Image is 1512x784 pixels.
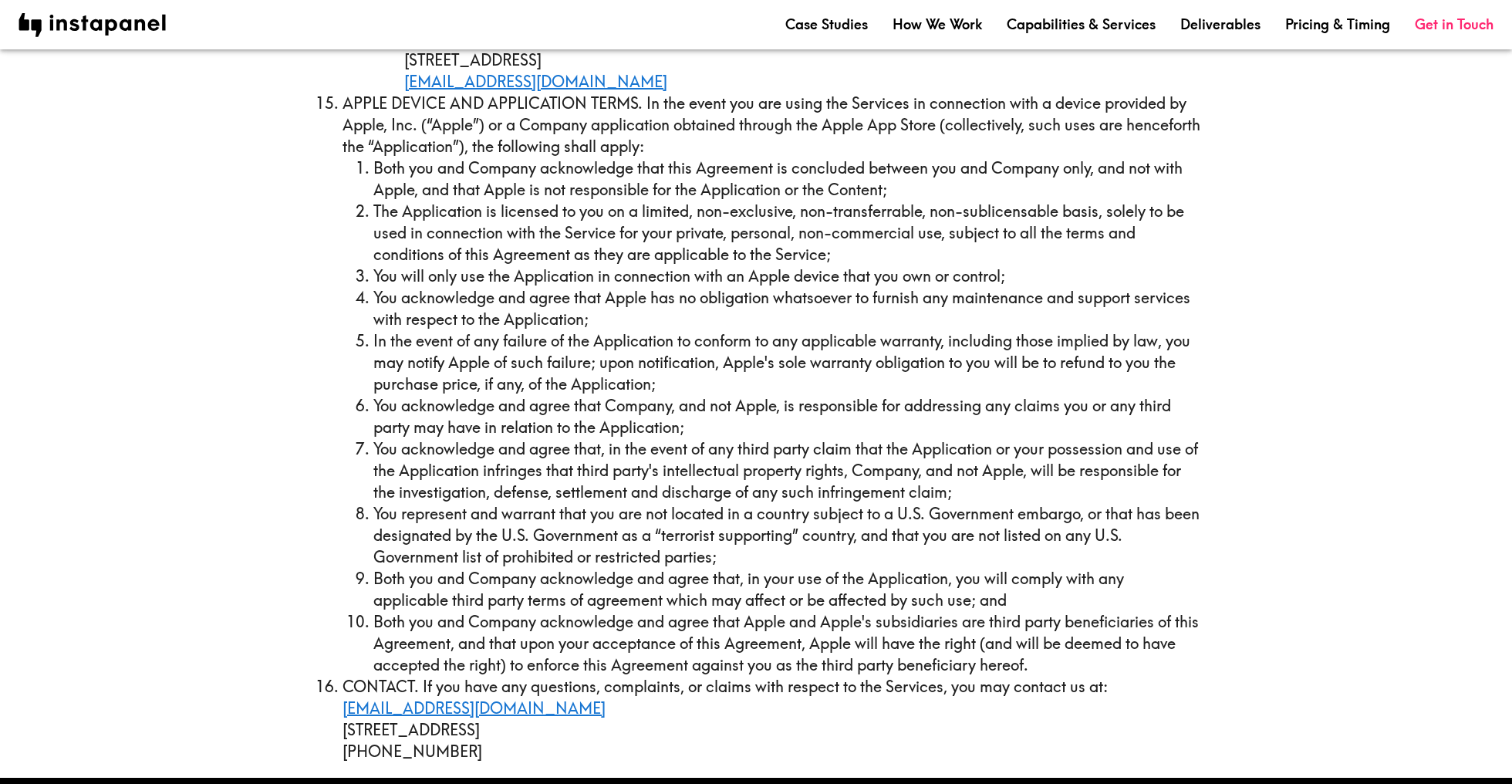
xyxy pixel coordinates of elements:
[1415,15,1493,34] a: Get in Touch
[1285,15,1390,34] a: Pricing & Timing
[373,568,1200,611] li: Both you and Company acknowledge and agree that, in your use of the Application, you will comply ...
[343,93,1200,676] li: APPLE DEVICE AND APPLICATION TERMS. In the event you are using the Services in connection with a ...
[404,72,667,91] a: [EMAIL_ADDRESS][DOMAIN_NAME]
[1180,15,1261,34] a: Deliverables
[373,287,1200,330] li: You acknowledge and agree that Apple has no obligation whatsoever to furnish any maintenance and ...
[373,438,1200,503] li: You acknowledge and agree that, in the event of any third party claim that the Application or you...
[343,676,1200,762] li: CONTACT. If you have any questions, complaints, or claims with respect to the Services, you may c...
[893,15,982,34] a: How We Work
[343,698,606,718] a: [EMAIL_ADDRESS][DOMAIN_NAME]
[373,611,1200,676] li: Both you and Company acknowledge and agree that Apple and Apple's subsidiaries are third party be...
[373,201,1200,265] li: The Application is licensed to you on a limited, non-exclusive, non-transferrable, non-sublicensa...
[373,330,1200,395] li: In the event of any failure of the Application to conform to any applicable warranty, including t...
[19,13,166,37] img: instapanel
[373,503,1200,568] li: You represent and warrant that you are not located in a country subject to a U.S. Government emba...
[785,15,868,34] a: Case Studies
[373,265,1200,287] li: You will only use the Application in connection with an Apple device that you own or control;
[1007,15,1156,34] a: Capabilities & Services
[373,395,1200,438] li: You acknowledge and agree that Company, and not Apple, is responsible for addressing any claims y...
[373,157,1200,201] li: Both you and Company acknowledge that this Agreement is concluded between you and Company only, a...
